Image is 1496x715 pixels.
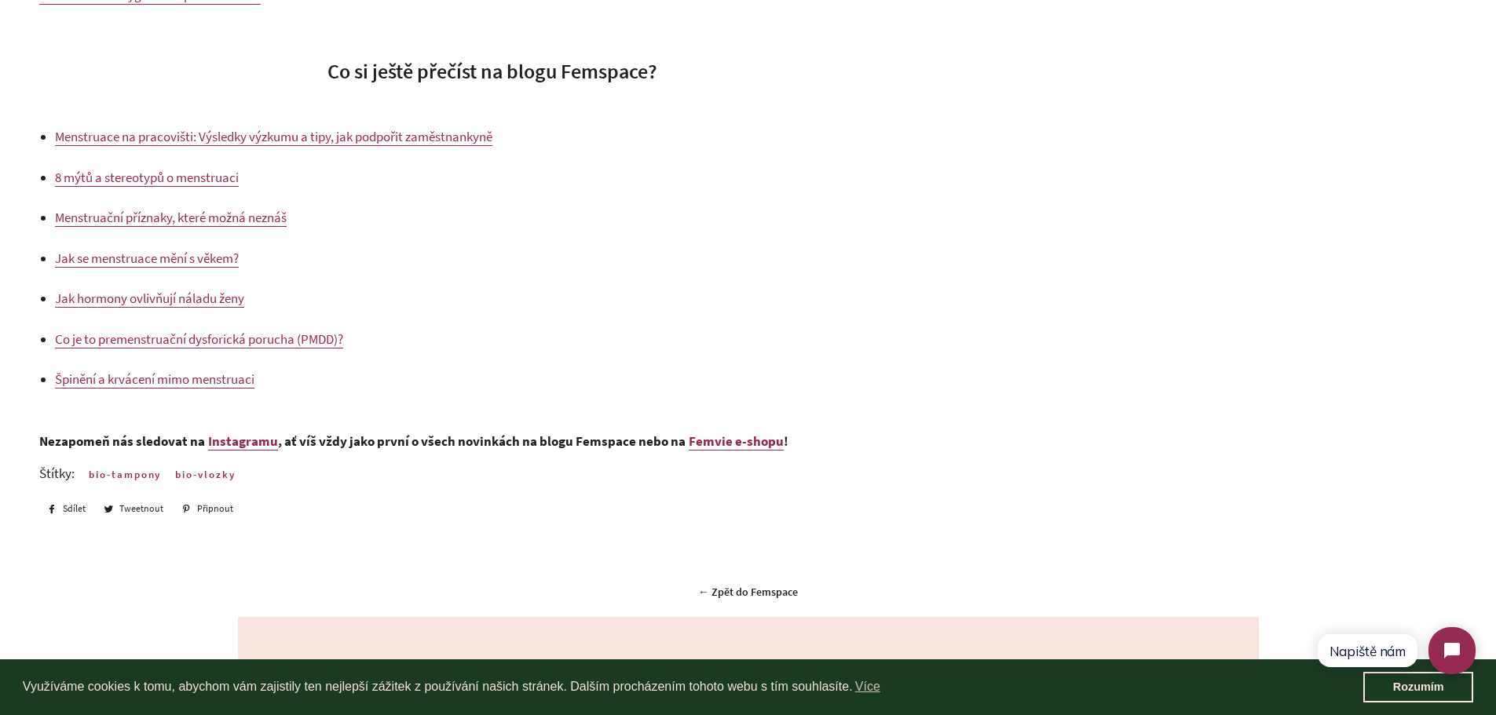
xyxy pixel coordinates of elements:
span: Instagramu [208,432,278,450]
a: Menstruace na pracovišti: Výsledky výzkumu a tipy, jak podpořit zaměstnankyně [55,128,492,146]
span: Nezapomeň nás sledovat na [39,432,205,450]
span: Připnout [197,500,241,517]
span: Femvie e-shopu [689,432,784,450]
a: 8 mýtů a stereotypů o menstruaci [55,169,239,187]
a: Co je to premenstruační dysforická porucha (PMDD)? [55,330,343,348]
span: , ať víš vždy jako první o všech novinkách na blogu Femspace nebo na [278,432,686,450]
span: Sdílet [63,500,93,517]
span: Štítky: [39,465,75,482]
a: Instagramu [208,432,278,451]
iframe: Tidio Chat [1303,614,1489,688]
a: learn more about cookies [853,675,883,699]
span: Menstruace na pracovišti: Výsledky výzkumu a tipy, jak podpořit zaměstnankyně [55,128,492,145]
span: Tweetnout [119,500,171,517]
span: 8 mýtů a stereotypů o menstruaci [55,169,239,186]
a: bio-vlozky [175,465,247,484]
span: Jak hormony ovlivňují náladu ženy [55,290,244,307]
a: Jak se menstruace mění s věkem? [55,250,239,268]
a: ← Zpět do Femspace [698,585,798,599]
a: Menstruační příznaky, které možná neznáš [55,209,287,227]
span: Co si ještě přečíst na blogu Femspace? [327,58,657,84]
span: Jak se menstruace mění s věkem? [55,250,239,267]
a: bio-tampony [89,465,173,484]
a: Jak hormony ovlivňují náladu ženy [55,290,244,308]
a: Femvie e-shopu [689,432,784,451]
span: Co je to premenstruační dysforická porucha (PMDD)? [55,330,343,348]
a: Špinění a krvácení mimo menstruaci [55,370,254,389]
span: Využíváme cookies k tomu, abychom vám zajistily ten nejlepší zážitek z používání našich stránek. ... [23,675,1363,699]
span: Menstruační příznaky, které možná neznáš [55,209,287,226]
span: Špinění a krvácení mimo menstruaci [55,370,254,388]
span: ! [784,432,788,450]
